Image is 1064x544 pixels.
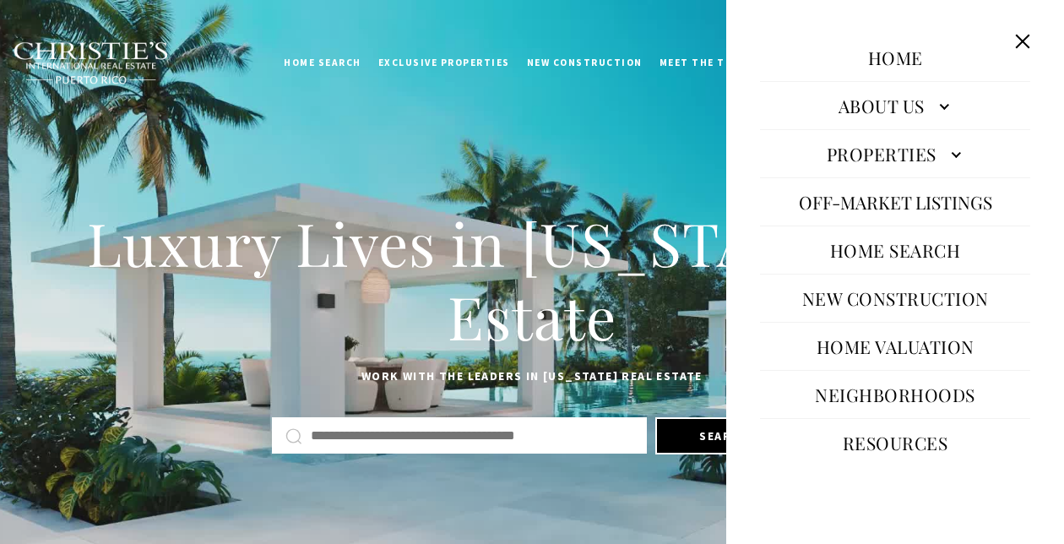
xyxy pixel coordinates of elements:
[808,326,983,367] a: Home Valuation
[790,182,1001,222] button: Off-Market Listings
[42,206,1022,354] h1: Luxury Lives in [US_STATE] Real Estate
[13,41,170,85] img: Christie's International Real Estate black text logo
[760,85,1030,126] a: About Us
[806,374,984,415] a: Neighborhoods
[527,57,643,68] span: New Construction
[275,41,370,84] a: Home Search
[794,278,997,318] a: New Construction
[860,37,931,78] a: Home
[760,133,1030,174] a: Properties
[822,230,969,270] a: Home Search
[834,422,957,463] a: Resources
[42,367,1022,387] p: Work with the leaders in [US_STATE] Real Estate
[518,41,651,84] a: New Construction
[370,41,518,84] a: Exclusive Properties
[651,41,757,84] a: Meet the Team
[655,417,792,454] button: Search
[378,57,510,68] span: Exclusive Properties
